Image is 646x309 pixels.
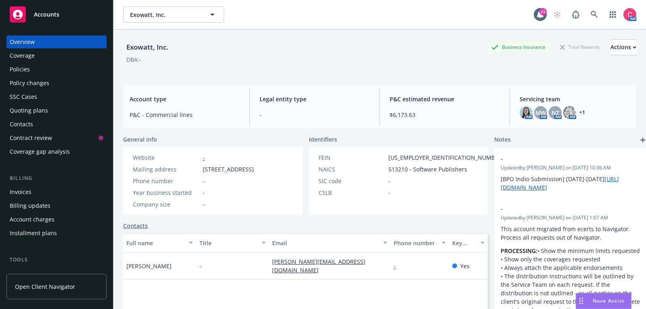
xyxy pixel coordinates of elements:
span: Nova Assist [593,297,625,304]
div: Key contact [452,239,476,247]
a: Installment plans [6,227,107,240]
div: Account charges [10,213,55,226]
div: Coverage gap analysis [10,145,70,158]
div: Full name [126,239,184,247]
div: CSLB [319,188,385,197]
span: Updated by [PERSON_NAME] on [DATE] 10:36 AM [501,164,641,171]
div: Drag to move [576,293,586,309]
button: Title [196,233,269,253]
span: - [203,177,205,185]
div: Installment plans [10,227,57,240]
span: [PERSON_NAME] [126,262,172,270]
span: - [388,177,390,185]
div: Company size [133,200,199,209]
span: General info [123,135,157,144]
span: 513210 - Software Publishers [388,165,467,173]
div: Coverage [10,49,35,62]
button: Key contact [449,233,488,253]
button: Nova Assist [576,293,631,309]
span: - [199,262,201,270]
div: Billing updates [10,199,50,212]
div: Title [199,239,257,247]
span: Servicing team [520,95,630,103]
div: Year business started [133,188,199,197]
div: Actions [610,40,636,55]
button: Phone number [390,233,449,253]
div: DBA: - [126,55,141,64]
a: Billing updates [6,199,107,212]
a: Accounts [6,3,107,26]
div: Contract review [10,132,52,144]
span: Accounts [34,11,59,18]
div: Quoting plans [10,104,48,117]
span: - [203,188,205,197]
div: Overview [10,35,35,48]
div: Business Insurance [487,42,550,52]
span: Yes [460,262,470,270]
div: Policy changes [10,77,49,90]
a: Coverage [6,49,107,62]
span: - [203,200,205,209]
span: Account type [130,95,240,103]
strong: PROCESSING: [501,247,537,255]
span: - [501,205,620,213]
a: Policies [6,63,107,76]
div: Phone number [133,177,199,185]
a: - [394,262,402,270]
p: [BPO Indio Submission] [DATE]-[DATE] [501,175,641,192]
a: Account charges [6,213,107,226]
div: Mailing address [133,165,199,173]
div: Phone number [394,239,436,247]
button: Full name [123,233,196,253]
a: +1 [579,110,585,115]
span: $6,173.63 [390,111,500,119]
span: P&C estimated revenue [390,95,500,103]
div: Email [272,239,378,247]
a: Contacts [123,221,148,230]
span: Notes [494,135,511,145]
div: Website [133,153,199,162]
div: SSC Cases [10,90,37,103]
img: photo [623,8,636,21]
a: Switch app [605,6,621,23]
span: P&C - Commercial lines [130,111,240,119]
div: Exowatt, Inc. [123,42,172,52]
span: Updated by [PERSON_NAME] on [DATE] 1:07 AM [501,214,641,221]
div: FEIN [319,153,385,162]
div: Billing [6,174,107,182]
div: Invoices [10,186,31,198]
span: - [388,188,390,197]
a: - [203,154,205,161]
span: - [260,111,370,119]
a: Contract review [6,132,107,144]
div: Contacts [10,118,33,131]
p: This account migrated from ecerts to Navigator. Process all requests out of Navigator. [501,225,641,242]
img: photo [520,106,533,119]
div: Manage files [10,267,44,280]
div: Total Rewards [556,42,604,52]
a: Overview [6,35,107,48]
a: Invoices [6,186,107,198]
a: Search [586,6,602,23]
span: [US_EMPLOYER_IDENTIFICATION_NUMBER] [388,153,504,162]
span: Exowatt, Inc. [130,10,200,19]
button: Exowatt, Inc. [123,6,224,23]
span: [STREET_ADDRESS] [203,165,254,173]
div: SIC code [319,177,385,185]
a: Report a Bug [568,6,584,23]
button: Actions [610,39,636,55]
img: photo [563,106,576,119]
div: 21 [539,8,547,15]
div: Tools [6,256,107,264]
div: NAICS [319,165,385,173]
span: Identifiers [309,135,337,144]
a: Manage files [6,267,107,280]
button: Email [269,233,390,253]
span: NZ [552,109,559,117]
div: Policies [10,63,30,76]
a: Coverage gap analysis [6,145,107,158]
a: Policy changes [6,77,107,90]
span: Open Client Navigator [15,282,75,291]
span: Legal entity type [260,95,370,103]
span: MW [535,109,546,117]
